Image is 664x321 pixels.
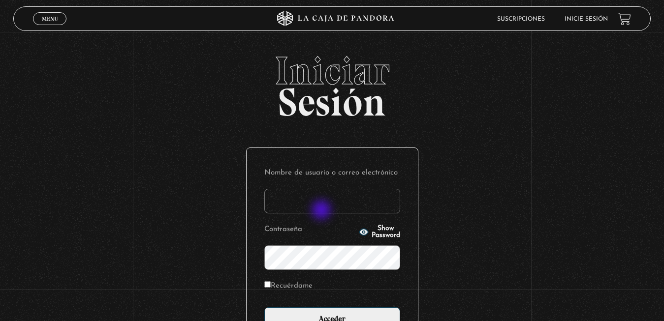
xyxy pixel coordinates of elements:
[38,24,62,31] span: Cerrar
[565,16,608,22] a: Inicie sesión
[13,51,651,90] span: Iniciar
[497,16,545,22] a: Suscripciones
[13,51,651,114] h2: Sesión
[42,16,58,22] span: Menu
[264,166,400,181] label: Nombre de usuario o correo electrónico
[618,12,631,26] a: View your shopping cart
[372,225,400,239] span: Show Password
[264,222,356,237] label: Contraseña
[359,225,400,239] button: Show Password
[264,279,313,294] label: Recuérdame
[264,281,271,288] input: Recuérdame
